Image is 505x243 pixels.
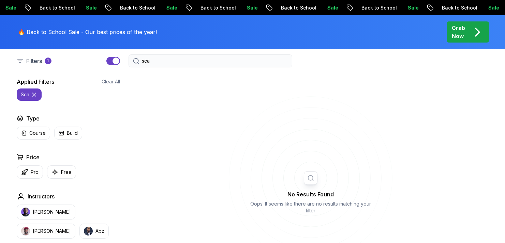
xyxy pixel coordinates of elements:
[84,227,93,236] img: instructor img
[47,165,76,179] button: Free
[271,4,317,11] p: Back to School
[156,4,178,11] p: Sale
[54,127,82,140] button: Build
[237,4,258,11] p: Sale
[21,227,30,236] img: instructor img
[142,58,288,64] input: Search Java, React, Spring boot ...
[351,4,398,11] p: Back to School
[21,208,30,216] img: instructor img
[398,4,419,11] p: Sale
[33,228,71,234] p: [PERSON_NAME]
[17,205,75,220] button: instructor img[PERSON_NAME]
[31,169,39,176] p: Pro
[478,4,500,11] p: Sale
[33,209,71,215] p: [PERSON_NAME]
[248,200,374,214] p: Oops! It seems like there are no results matching your filter
[47,58,49,64] p: 1
[18,28,157,36] p: 🔥 Back to School Sale - Our best prices of the year!
[26,153,40,161] h2: Price
[102,78,120,85] button: Clear All
[190,4,237,11] p: Back to School
[452,24,465,40] p: Grab Now
[95,228,104,234] p: Abz
[21,91,29,98] p: sca
[17,224,75,239] button: instructor img[PERSON_NAME]
[67,130,78,136] p: Build
[248,190,374,198] h2: No Results Found
[110,4,156,11] p: Back to School
[26,57,42,65] p: Filters
[28,192,55,200] h2: Instructors
[76,4,98,11] p: Sale
[17,78,54,86] h2: Applied Filters
[17,88,42,101] button: sca
[432,4,478,11] p: Back to School
[29,4,76,11] p: Back to School
[26,114,40,123] h2: Type
[79,224,109,239] button: instructor imgAbz
[17,127,50,140] button: Course
[29,130,46,136] p: Course
[61,169,72,176] p: Free
[317,4,339,11] p: Sale
[17,165,43,179] button: Pro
